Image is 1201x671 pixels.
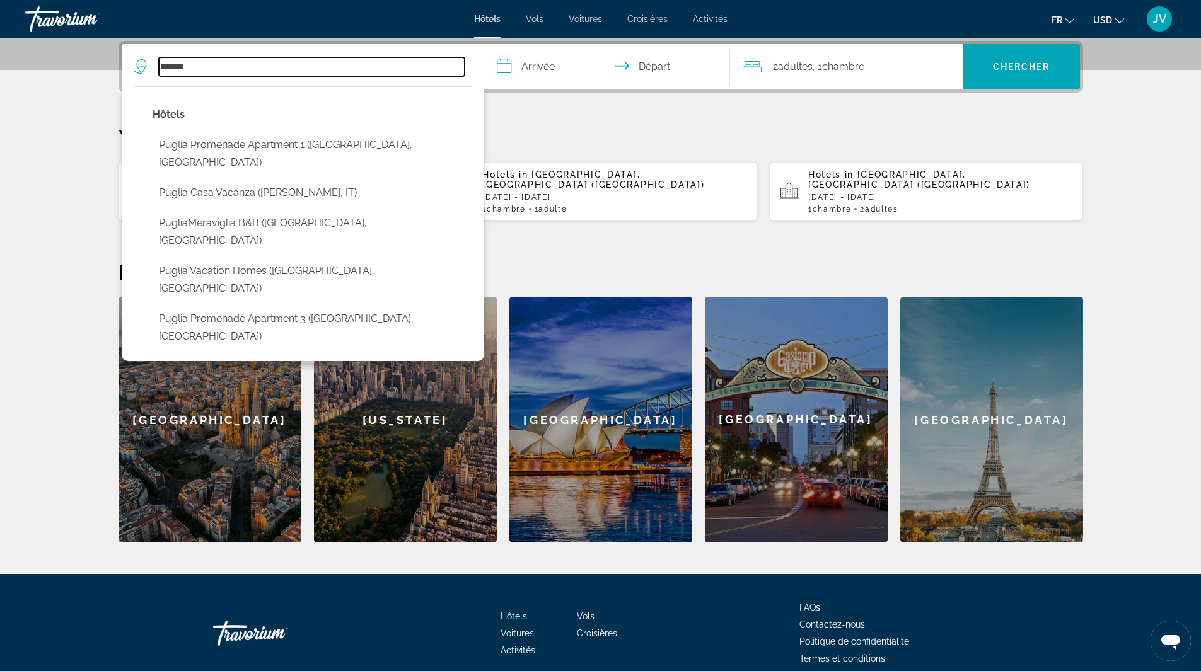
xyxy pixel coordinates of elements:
button: Hotels in [GEOGRAPHIC_DATA], [GEOGRAPHIC_DATA] ([GEOGRAPHIC_DATA])[DATE] - [DATE]1Chambre2Adultes [770,162,1083,221]
input: Search hotel destination [159,57,465,76]
span: Chercher [993,62,1050,72]
span: 2 [773,58,813,76]
button: Select check in and out date [484,44,730,89]
div: [GEOGRAPHIC_DATA] [705,297,888,542]
span: 1 [535,205,567,214]
a: FAQs [799,602,820,612]
span: Chambre [813,205,852,214]
a: Hôtels [474,14,501,24]
button: User Menu [1143,6,1176,32]
button: Travelers: 2 adults, 0 children [730,44,963,89]
p: Hotel options [153,106,472,123]
a: Croisières [627,14,668,24]
a: Croisières [577,628,617,638]
div: Destination search results [122,86,484,361]
span: Adultes [778,60,813,72]
h2: Destinations en vedette [119,259,1083,284]
a: San Diego[GEOGRAPHIC_DATA] [705,297,888,542]
a: Hôtels [501,611,527,621]
span: Chambre [487,205,526,214]
button: Select hotel: PugliaMeraviglia B&B (Fasano, IT) [153,211,472,253]
a: Voitures [501,628,534,638]
button: Change language [1052,11,1074,29]
a: Activités [693,14,728,24]
button: Change currency [1093,11,1124,29]
button: Search [963,44,1080,89]
div: Search widget [122,44,1080,89]
a: New York[US_STATE] [314,297,497,542]
a: Termes et conditions [799,653,885,663]
span: 1 [808,205,851,214]
p: [DATE] - [DATE] [808,193,1073,202]
div: [GEOGRAPHIC_DATA] [509,297,692,542]
span: Hotels in [482,169,528,180]
a: Vols [526,14,543,24]
a: Activités [501,645,535,655]
span: USD [1093,15,1112,25]
button: Select hotel: Puglia Promenade Apartment 1 (Bari, IT) [153,133,472,175]
span: 2 [860,205,898,214]
a: Go Home [213,614,339,652]
span: JV [1153,13,1166,25]
button: Hotels in [GEOGRAPHIC_DATA], [GEOGRAPHIC_DATA] ([GEOGRAPHIC_DATA])[DATE] - [DATE]1Chambre1Adulte [444,162,757,221]
div: [GEOGRAPHIC_DATA] [119,297,301,542]
span: Hotels in [808,169,854,180]
span: fr [1052,15,1062,25]
span: Chambre [822,60,864,72]
div: [US_STATE] [314,297,497,542]
a: Sydney[GEOGRAPHIC_DATA] [509,297,692,542]
button: Hotels in [GEOGRAPHIC_DATA], [GEOGRAPHIC_DATA] ([GEOGRAPHIC_DATA])[DATE] - [DATE]1Chambre1Adulte [119,162,432,221]
a: Contactez-nous [799,619,865,629]
span: 1 [482,205,525,214]
span: , 1 [813,58,864,76]
button: Select hotel: Puglia Vacation Homes (Bari, IT) [153,259,472,301]
a: Travorium [25,3,151,35]
p: Your Recent Searches [119,124,1083,149]
p: [DATE] - [DATE] [482,193,747,202]
span: Adultes [865,205,898,214]
iframe: Bouton de lancement de la fenêtre de messagerie [1151,621,1191,661]
a: Vols [577,611,595,621]
span: [GEOGRAPHIC_DATA], [GEOGRAPHIC_DATA] ([GEOGRAPHIC_DATA]) [808,169,1030,190]
a: Barcelona[GEOGRAPHIC_DATA] [119,297,301,542]
a: Politique de confidentialité [799,636,909,646]
button: Select hotel: Puglia casa vacanza (Marina Di Ginosa, IT) [153,181,472,205]
a: Paris[GEOGRAPHIC_DATA] [900,297,1083,542]
span: [GEOGRAPHIC_DATA], [GEOGRAPHIC_DATA] ([GEOGRAPHIC_DATA]) [482,169,704,190]
a: Voitures [569,14,602,24]
button: Select hotel: Puglia Promenade Apartment 3 (Bari, IT) [153,307,472,348]
span: Adulte [538,205,567,214]
div: [GEOGRAPHIC_DATA] [900,297,1083,542]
